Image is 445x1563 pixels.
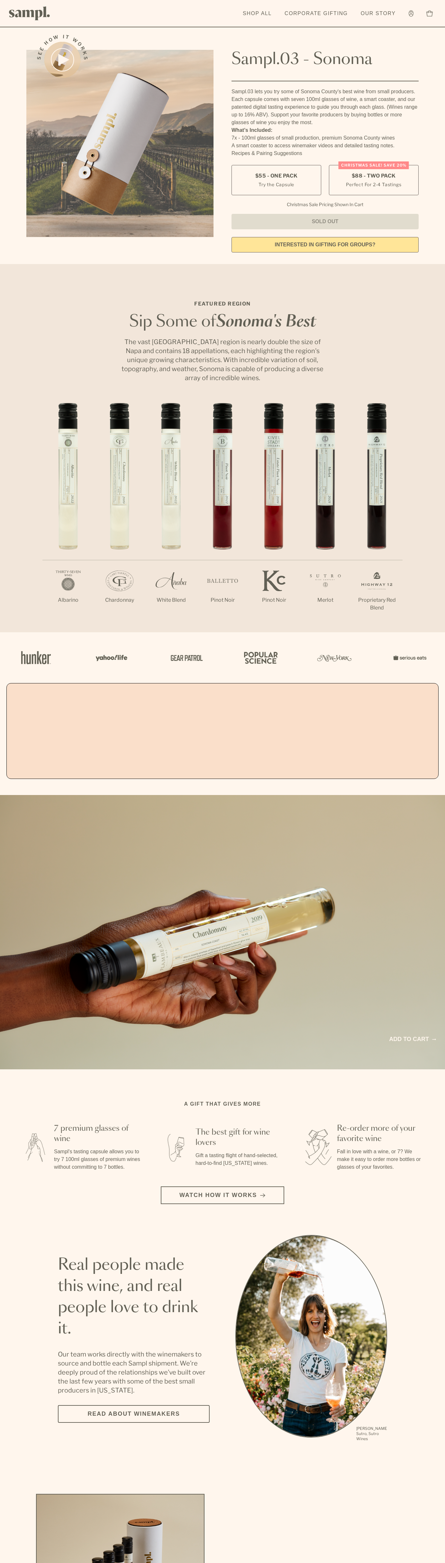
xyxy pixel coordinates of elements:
a: interested in gifting for groups? [232,237,419,252]
h1: Sampl.03 - Sonoma [232,50,419,69]
span: $88 - Two Pack [352,172,396,179]
h3: 7 premium glasses of wine [54,1123,141,1144]
li: 2 / 7 [94,403,145,625]
p: The vast [GEOGRAPHIC_DATA] region is nearly double the size of Napa and contains 18 appellations,... [120,337,325,382]
p: Gift a tasting flight of hand-selected, hard-to-find [US_STATE] wines. [195,1152,283,1167]
p: Sampl's tasting capsule allows you to try 7 100ml glasses of premium wines without committing to ... [54,1148,141,1171]
a: Read about Winemakers [58,1405,210,1423]
span: $55 - One Pack [255,172,298,179]
h2: Sip Some of [120,314,325,330]
button: See how it works [44,42,80,78]
small: Try the Capsule [259,181,294,188]
img: Artboard_4_28b4d326-c26e-48f9-9c80-911f17d6414e_x450.png [241,644,279,672]
p: Chardonnay [94,596,145,604]
h2: A gift that gives more [184,1100,261,1108]
img: Artboard_1_c8cd28af-0030-4af1-819c-248e302c7f06_x450.png [17,644,55,672]
p: Fall in love with a wine, or 7? We make it easy to order more bottles or glasses of your favorites. [337,1148,424,1171]
img: Artboard_6_04f9a106-072f-468a-bdd7-f11783b05722_x450.png [91,644,130,672]
h2: Real people made this wine, and real people love to drink it. [58,1255,210,1339]
p: Pinot Noir [197,596,248,604]
img: Sampl logo [9,6,50,20]
li: 1 / 7 [42,403,94,625]
p: Merlot [300,596,351,604]
button: Watch how it works [161,1186,284,1204]
img: Artboard_3_0b291449-6e8c-4d07-b2c2-3f3601a19cd1_x450.png [315,644,354,672]
p: Proprietary Red Blend [351,596,403,612]
div: Christmas SALE! Save 20% [339,161,409,169]
a: Corporate Gifting [281,6,351,21]
p: Albarino [42,596,94,604]
a: Add to cart [389,1035,436,1044]
strong: What’s Included: [232,127,272,133]
li: 3 / 7 [145,403,197,625]
button: Sold Out [232,214,419,229]
p: [PERSON_NAME] Sutro, Sutro Wines [356,1426,387,1441]
img: Artboard_5_7fdae55a-36fd-43f7-8bfd-f74a06a2878e_x450.png [166,644,204,672]
p: White Blend [145,596,197,604]
li: 6 / 7 [300,403,351,625]
em: Sonoma's Best [216,314,316,330]
ul: carousel [235,1235,387,1442]
img: Sampl.03 - Sonoma [26,50,213,237]
h3: The best gift for wine lovers [195,1127,283,1148]
li: Christmas Sale Pricing Shown In Cart [284,202,367,207]
div: Sampl.03 lets you try some of Sonoma County's best wine from small producers. Each capsule comes ... [232,88,419,126]
li: 7x - 100ml glasses of small production, premium Sonoma County wines [232,134,419,142]
div: slide 1 [235,1235,387,1442]
p: Our team works directly with the winemakers to source and bottle each Sampl shipment. We’re deepl... [58,1350,210,1395]
li: A smart coaster to access winemaker videos and detailed tasting notes. [232,142,419,150]
li: Recipes & Pairing Suggestions [232,150,419,157]
li: 7 / 7 [351,403,403,632]
small: Perfect For 2-4 Tastings [346,181,401,188]
p: Pinot Noir [248,596,300,604]
li: 5 / 7 [248,403,300,625]
p: Featured Region [120,300,325,308]
a: Our Story [358,6,399,21]
a: Shop All [240,6,275,21]
h3: Re-order more of your favorite wine [337,1123,424,1144]
img: Artboard_7_5b34974b-f019-449e-91fb-745f8d0877ee_x450.png [390,644,428,672]
li: 4 / 7 [197,403,248,625]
